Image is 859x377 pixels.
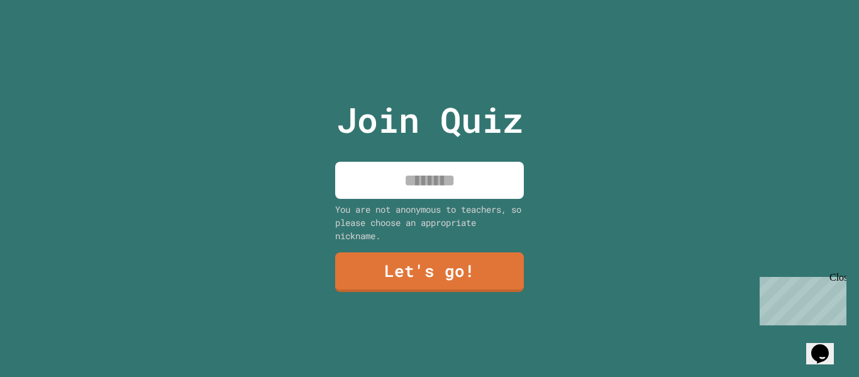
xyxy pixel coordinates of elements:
a: Let's go! [335,252,524,292]
div: Chat with us now!Close [5,5,87,80]
iframe: chat widget [755,272,846,325]
p: Join Quiz [336,94,523,146]
div: You are not anonymous to teachers, so please choose an appropriate nickname. [335,203,524,242]
iframe: chat widget [806,327,846,364]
